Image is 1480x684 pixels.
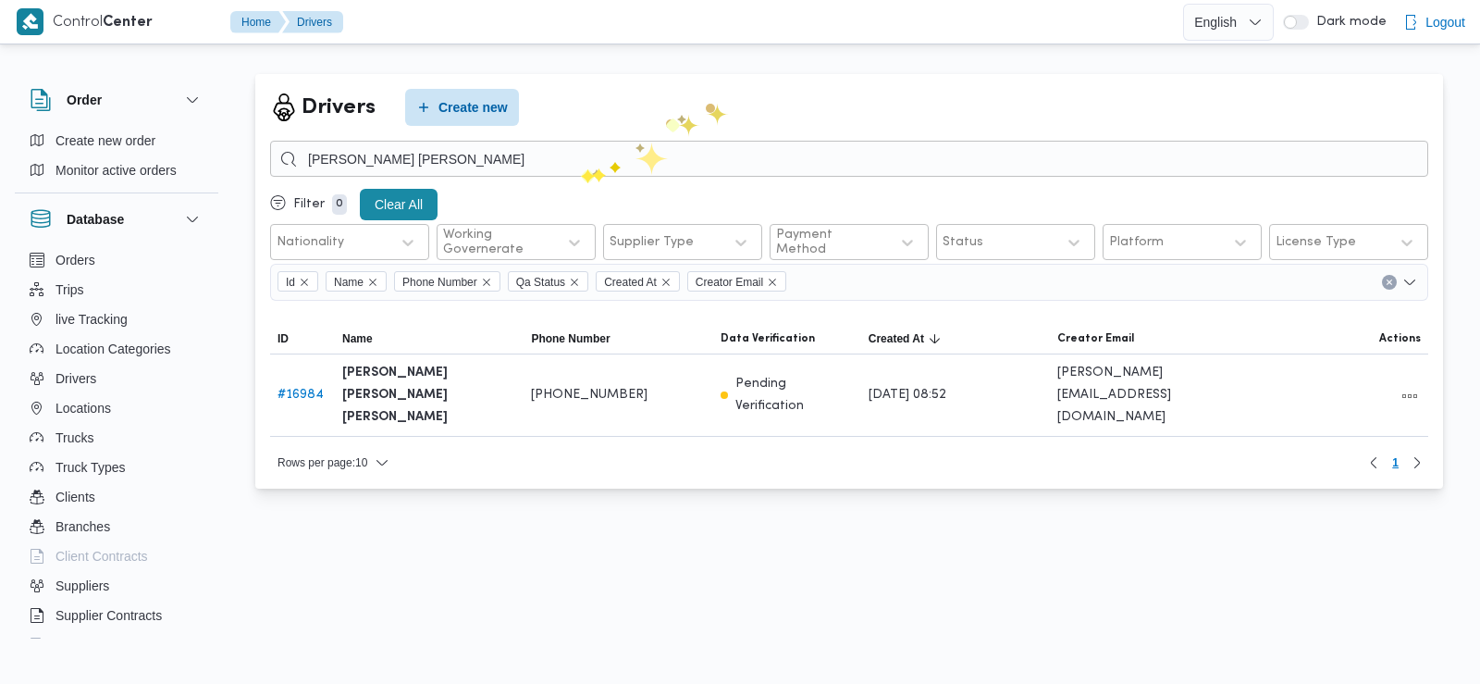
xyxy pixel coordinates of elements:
button: Database [30,208,203,230]
span: [PERSON_NAME][EMAIL_ADDRESS][DOMAIN_NAME] [1057,362,1231,429]
button: ID [270,324,335,354]
button: Clear input [1382,275,1397,290]
span: [DATE] 08:52 [869,384,946,406]
button: Remove Created At from selection in this group [660,277,672,288]
span: Created At [604,272,657,292]
button: Create new [405,89,519,126]
button: Remove Phone Number from selection in this group [481,277,492,288]
h2: Drivers [302,92,376,124]
span: Location Categories [55,338,171,360]
button: Drivers [22,364,211,393]
button: Trucks [22,423,211,453]
span: Phone Number [531,331,610,346]
span: Created At [596,271,680,292]
svg: Sorted in descending order [928,331,943,346]
span: Create new [438,96,508,118]
div: Nationality [277,235,344,250]
button: Supplier Contracts [22,601,211,630]
button: Created AtSorted in descending order [861,324,1050,354]
button: Previous page [1363,452,1385,474]
button: Remove Id from selection in this group [299,277,310,288]
button: Orders [22,245,211,275]
button: Devices [22,630,211,660]
span: Logout [1425,11,1465,33]
div: License Type [1276,235,1356,250]
button: live Tracking [22,305,211,334]
span: Id [286,272,295,292]
span: Creator Email [696,272,763,292]
span: Suppliers [55,575,109,597]
b: [PERSON_NAME] [PERSON_NAME] [PERSON_NAME] [342,362,516,429]
button: Order [30,89,203,111]
div: Database [15,245,218,646]
button: Remove Qa Status from selection in this group [569,277,580,288]
span: Data Verification [721,331,815,346]
button: Location Categories [22,334,211,364]
button: Clear All [360,189,438,220]
div: Status [943,235,983,250]
span: Devices [55,634,102,656]
span: Supplier Contracts [55,604,162,627]
span: Actions [1379,331,1421,346]
h3: Order [67,89,102,111]
button: Logout [1396,4,1473,41]
button: Home [230,11,286,33]
div: Platform [1109,235,1164,250]
span: Name [334,272,364,292]
span: Trips [55,279,84,301]
button: Name [335,324,524,354]
p: Filter [293,197,325,212]
img: X8yXhbKr1z7QwAAAABJRU5ErkJggg== [17,8,43,35]
button: Next page [1406,452,1428,474]
span: Orders [55,249,95,271]
span: Truck Types [55,456,125,479]
span: Drivers [55,367,96,390]
div: Payment Method [776,228,882,257]
button: Monitor active orders [22,155,211,185]
span: Create new order [55,130,155,152]
span: Locations [55,397,111,419]
span: Qa Status [508,271,588,292]
a: #16984 [277,389,324,401]
button: Locations [22,393,211,423]
button: Client Contracts [22,541,211,571]
div: Order [15,126,218,193]
span: Dark mode [1309,15,1387,30]
button: Remove Name from selection in this group [367,277,378,288]
span: Creator Email [1057,331,1134,346]
h3: Database [67,208,124,230]
span: Creator Email [687,271,786,292]
button: Branches [22,512,211,541]
span: Name [342,331,373,346]
span: Phone Number [402,272,477,292]
span: ID [277,331,289,346]
span: Name [326,271,387,292]
span: 1 [1392,452,1399,474]
button: Truck Types [22,453,211,482]
button: Drivers [282,11,343,33]
button: Clients [22,482,211,512]
span: [PHONE_NUMBER] [531,384,647,406]
span: Qa Status [516,272,565,292]
span: Rows per page : 10 [277,452,367,474]
span: Branches [55,516,110,538]
span: Trucks [55,427,93,449]
div: Supplier Type [610,235,694,250]
span: Monitor active orders [55,159,177,181]
button: All actions [1399,385,1421,407]
button: Rows per page:10 [270,452,397,474]
span: Client Contracts [55,545,148,567]
button: Page 1 of 1 [1385,452,1406,474]
iframe: chat widget [18,610,78,665]
button: Phone Number [524,324,712,354]
span: Created At; Sorted in descending order [869,331,924,346]
button: Create new order [22,126,211,155]
span: Clients [55,486,95,508]
div: Working Governerate [443,228,549,257]
span: Id [277,271,318,292]
span: live Tracking [55,308,128,330]
b: Center [103,16,153,30]
p: Pending Verification [735,373,854,417]
button: Open list of options [1402,275,1417,290]
button: Suppliers [22,571,211,601]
